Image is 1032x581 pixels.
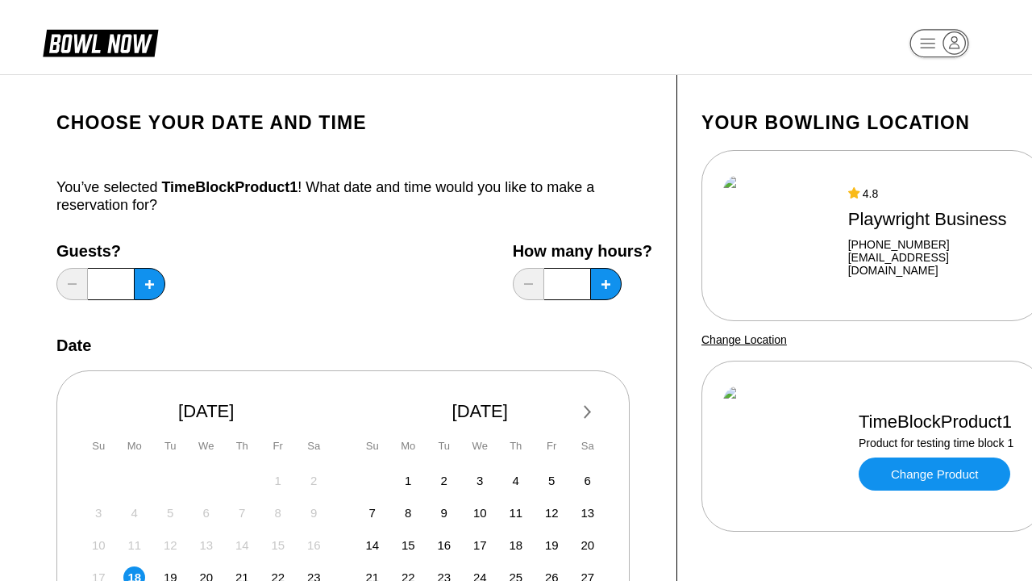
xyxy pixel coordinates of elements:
div: Sa [576,435,598,457]
div: Choose Saturday, September 13th, 2025 [576,502,598,524]
div: Choose Friday, September 5th, 2025 [541,470,563,491]
div: Su [88,435,110,457]
div: Product for testing time block 1 [859,437,1013,449]
div: [PHONE_NUMBER] [848,238,1022,251]
div: Tu [433,435,455,457]
div: We [195,435,217,457]
div: Choose Friday, September 12th, 2025 [541,502,563,524]
div: Choose Thursday, September 18th, 2025 [505,534,526,556]
div: Choose Thursday, September 4th, 2025 [505,470,526,491]
div: Choose Monday, September 1st, 2025 [397,470,419,491]
div: Not available Saturday, August 16th, 2025 [303,534,325,556]
div: Mo [397,435,419,457]
div: Not available Thursday, August 14th, 2025 [231,534,253,556]
div: Mo [123,435,145,457]
div: Choose Saturday, September 20th, 2025 [576,534,598,556]
h1: Choose your Date and time [56,111,652,134]
div: Th [231,435,253,457]
div: 4.8 [848,187,1022,200]
div: Not available Saturday, August 9th, 2025 [303,502,325,524]
div: Su [361,435,383,457]
div: Choose Sunday, September 7th, 2025 [361,502,383,524]
div: Not available Friday, August 8th, 2025 [267,502,289,524]
div: [DATE] [81,400,331,422]
div: Fr [267,435,289,457]
div: Choose Friday, September 19th, 2025 [541,534,563,556]
div: Not available Tuesday, August 12th, 2025 [160,534,181,556]
div: Sa [303,435,325,457]
div: Not available Wednesday, August 13th, 2025 [195,534,217,556]
div: Choose Sunday, September 14th, 2025 [361,534,383,556]
div: Not available Sunday, August 3rd, 2025 [88,502,110,524]
a: Change Product [859,458,1010,491]
div: Not available Tuesday, August 5th, 2025 [160,502,181,524]
div: Choose Wednesday, September 17th, 2025 [469,534,491,556]
div: Not available Sunday, August 10th, 2025 [88,534,110,556]
div: Not available Monday, August 4th, 2025 [123,502,145,524]
label: How many hours? [513,242,652,260]
div: [DATE] [356,400,605,422]
div: Not available Friday, August 1st, 2025 [267,470,289,491]
label: Guests? [56,242,165,260]
div: Playwright Business [848,208,1022,230]
a: [EMAIL_ADDRESS][DOMAIN_NAME] [848,251,1022,277]
div: Choose Wednesday, September 3rd, 2025 [469,470,491,491]
img: TimeBlockProduct1 [723,386,844,507]
a: Change Location [701,333,787,346]
span: TimeBlockProduct1 [161,179,298,195]
div: Choose Tuesday, September 9th, 2025 [433,502,455,524]
label: Date [56,336,91,354]
div: You’ve selected ! What date and time would you like to make a reservation for? [56,178,652,214]
div: Th [505,435,526,457]
div: Choose Monday, September 15th, 2025 [397,534,419,556]
div: Not available Thursday, August 7th, 2025 [231,502,253,524]
div: TimeBlockProduct1 [859,411,1013,433]
div: We [469,435,491,457]
div: Choose Wednesday, September 10th, 2025 [469,502,491,524]
div: Choose Monday, September 8th, 2025 [397,502,419,524]
div: Fr [541,435,563,457]
img: Playwright Business [723,175,834,296]
div: Not available Wednesday, August 6th, 2025 [195,502,217,524]
div: Choose Saturday, September 6th, 2025 [576,470,598,491]
button: Next Month [575,399,601,425]
div: Not available Friday, August 15th, 2025 [267,534,289,556]
div: Not available Monday, August 11th, 2025 [123,534,145,556]
div: Tu [160,435,181,457]
div: Choose Tuesday, September 16th, 2025 [433,534,455,556]
div: Choose Tuesday, September 2nd, 2025 [433,470,455,491]
div: Not available Saturday, August 2nd, 2025 [303,470,325,491]
div: Choose Thursday, September 11th, 2025 [505,502,526,524]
